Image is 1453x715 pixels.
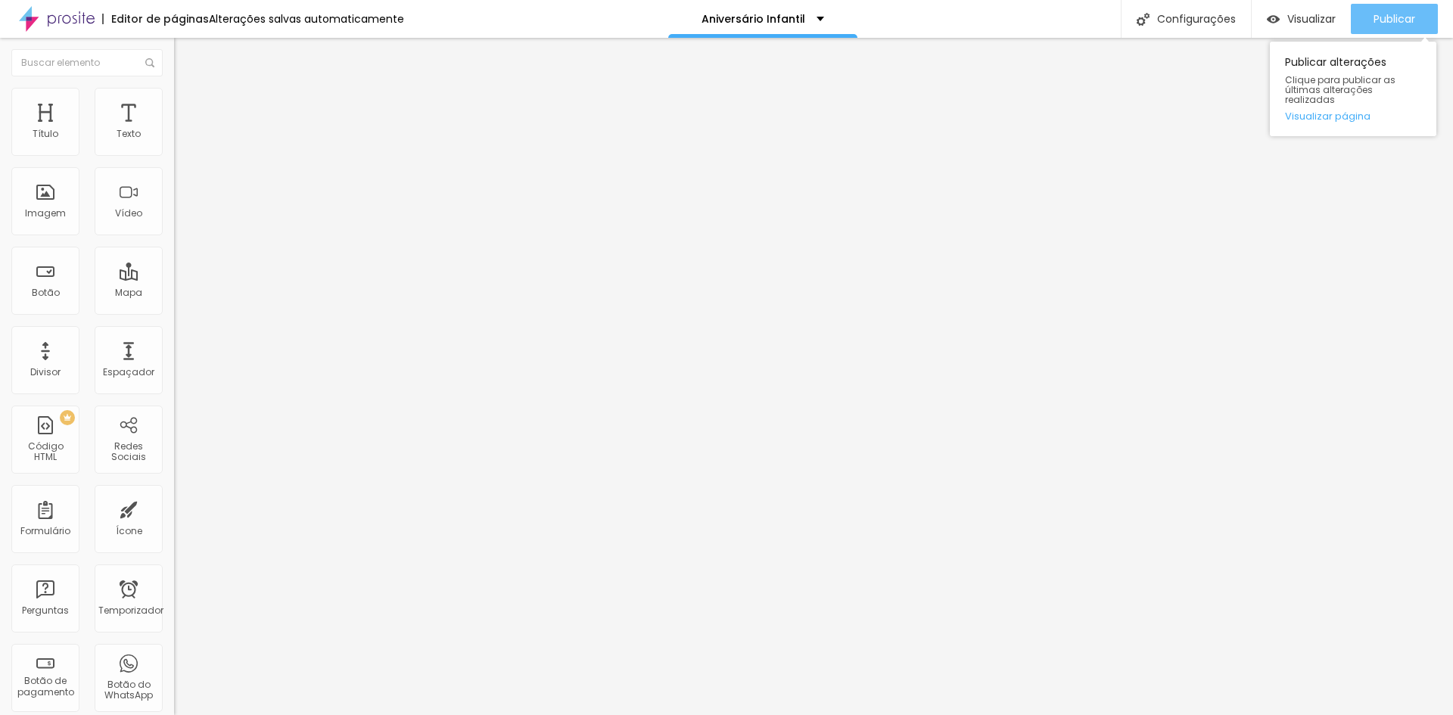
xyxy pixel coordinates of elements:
font: Visualizar [1287,11,1336,26]
font: Configurações [1157,11,1236,26]
font: Divisor [30,365,61,378]
font: Redes Sociais [111,440,146,463]
font: Editor de páginas [111,11,209,26]
font: Temporizador [98,604,163,617]
font: Botão [32,286,60,299]
button: Publicar [1351,4,1438,34]
iframe: Editor [174,38,1453,715]
font: Ícone [116,524,142,537]
img: Ícone [145,58,154,67]
font: Vídeo [115,207,142,219]
font: Visualizar página [1285,109,1371,123]
font: Espaçador [103,365,154,378]
font: Texto [117,127,141,140]
font: Publicar alterações [1285,54,1386,70]
img: view-1.svg [1267,13,1280,26]
a: Visualizar página [1285,111,1421,121]
img: Ícone [1137,13,1150,26]
font: Código HTML [28,440,64,463]
font: Perguntas [22,604,69,617]
font: Botão de pagamento [17,674,74,698]
font: Alterações salvas automaticamente [209,11,404,26]
font: Mapa [115,286,142,299]
input: Buscar elemento [11,49,163,76]
font: Formulário [20,524,70,537]
button: Visualizar [1252,4,1351,34]
font: Clique para publicar as últimas alterações realizadas [1285,73,1395,106]
font: Título [33,127,58,140]
font: Botão do WhatsApp [104,678,153,701]
font: Imagem [25,207,66,219]
font: Aniversário Infantil [702,11,805,26]
font: Publicar [1374,11,1415,26]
